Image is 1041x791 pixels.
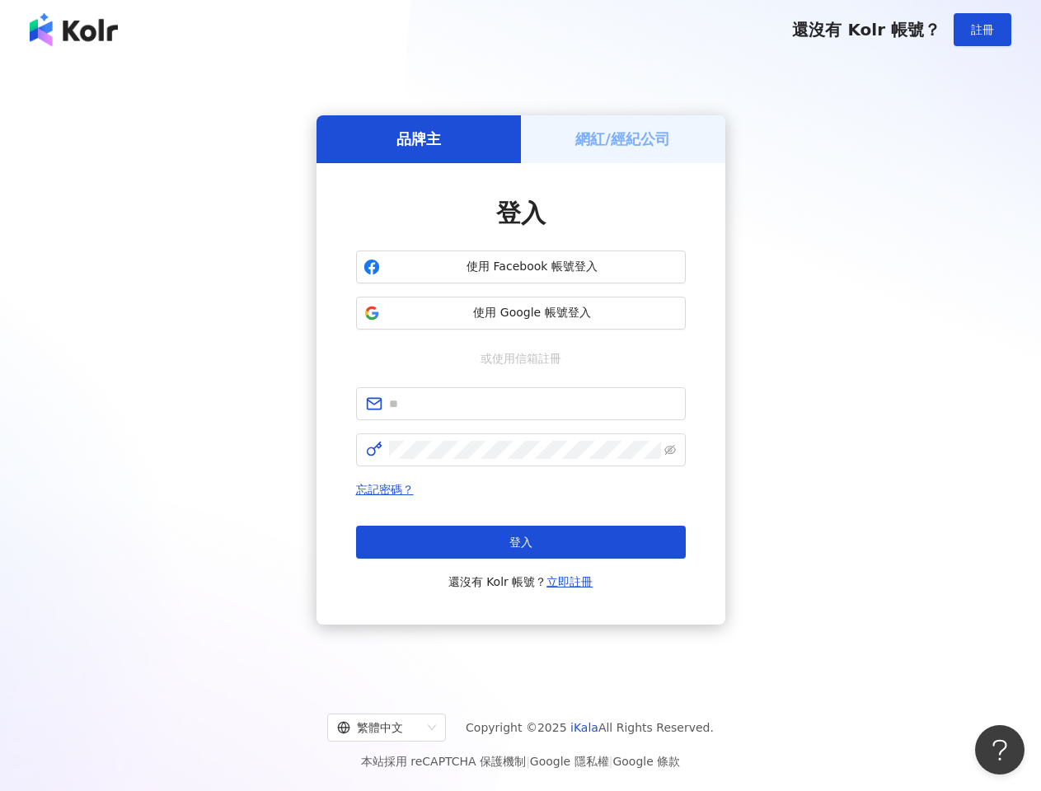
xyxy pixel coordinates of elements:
[469,349,573,367] span: 或使用信箱註冊
[570,721,598,734] a: iKala
[792,20,940,40] span: 還沒有 Kolr 帳號？
[664,444,676,456] span: eye-invisible
[530,755,609,768] a: Google 隱私權
[361,751,680,771] span: 本站採用 reCAPTCHA 保護機制
[356,297,686,330] button: 使用 Google 帳號登入
[448,572,593,592] span: 還沒有 Kolr 帳號？
[954,13,1011,46] button: 註冊
[612,755,680,768] a: Google 條款
[356,526,686,559] button: 登入
[546,575,593,588] a: 立即註冊
[609,755,613,768] span: |
[356,250,686,283] button: 使用 Facebook 帳號登入
[466,718,714,737] span: Copyright © 2025 All Rights Reserved.
[575,129,670,149] h5: 網紅/經紀公司
[30,13,118,46] img: logo
[356,483,414,496] a: 忘記密碼？
[337,714,421,741] div: 繁體中文
[387,259,678,275] span: 使用 Facebook 帳號登入
[387,305,678,321] span: 使用 Google 帳號登入
[526,755,530,768] span: |
[396,129,441,149] h5: 品牌主
[509,536,532,549] span: 登入
[496,199,546,227] span: 登入
[971,23,994,36] span: 註冊
[975,725,1025,775] iframe: Help Scout Beacon - Open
